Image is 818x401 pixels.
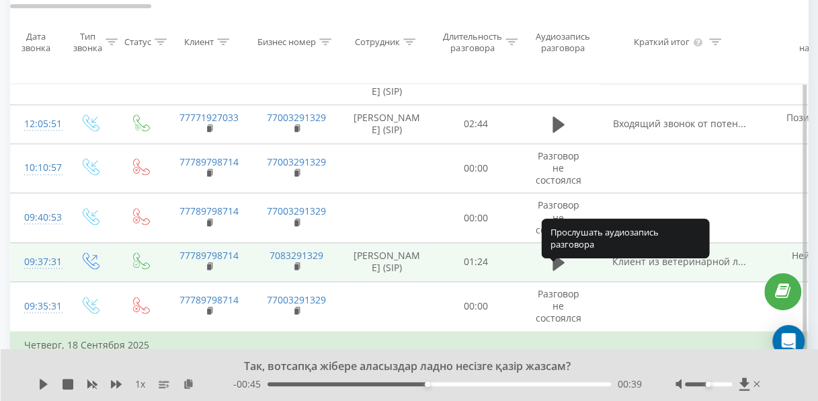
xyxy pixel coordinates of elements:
a: 7083291329 [270,249,323,262]
div: Краткий итог [634,37,690,48]
span: 00:39 [618,377,642,391]
div: Аудиозапись разговора [530,31,595,54]
div: Сотрудник [355,37,400,48]
a: 77789798714 [179,155,239,168]
div: Accessibility label [425,381,430,387]
div: Так, вотсапқа жібере аласыздар ладно несізге қазір жазсам? [111,359,690,374]
td: 00:00 [434,282,518,332]
a: 77003291329 [267,205,326,217]
span: Разговор не состоялся [536,287,581,324]
div: 10:10:57 [24,155,51,181]
div: 09:37:31 [24,249,51,275]
a: 77003291329 [267,111,326,124]
div: Тип звонка [73,31,102,54]
div: 09:35:31 [24,293,51,320]
td: [PERSON_NAME] (SIP) [340,242,434,281]
div: Open Intercom Messenger [772,325,805,357]
div: 12:05:51 [24,111,51,137]
span: Входящий звонок от потен... [613,117,746,130]
div: Accessibility label [706,381,711,387]
div: Статус [124,37,151,48]
div: Длительность разговора [443,31,502,54]
span: - 00:45 [233,377,268,391]
a: 77789798714 [179,249,239,262]
a: 77003291329 [267,293,326,306]
span: Разговор не состоялся [536,149,581,186]
td: 02:44 [434,104,518,143]
td: 01:24 [434,242,518,281]
td: [PERSON_NAME] (SIP) [340,104,434,143]
div: Дата звонка [11,31,60,54]
a: 77771927033 [179,111,239,124]
td: 00:00 [434,143,518,193]
a: 77789798714 [179,293,239,306]
div: 09:40:53 [24,205,51,231]
a: 77003291329 [267,155,326,168]
div: Прослушать аудиозапись разговора [541,219,709,258]
span: Разговор не состоялся [536,198,581,235]
div: Бизнес номер [257,37,316,48]
a: 77789798714 [179,205,239,217]
td: 00:00 [434,193,518,243]
span: 1 x [135,377,145,391]
div: Клиент [184,37,214,48]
